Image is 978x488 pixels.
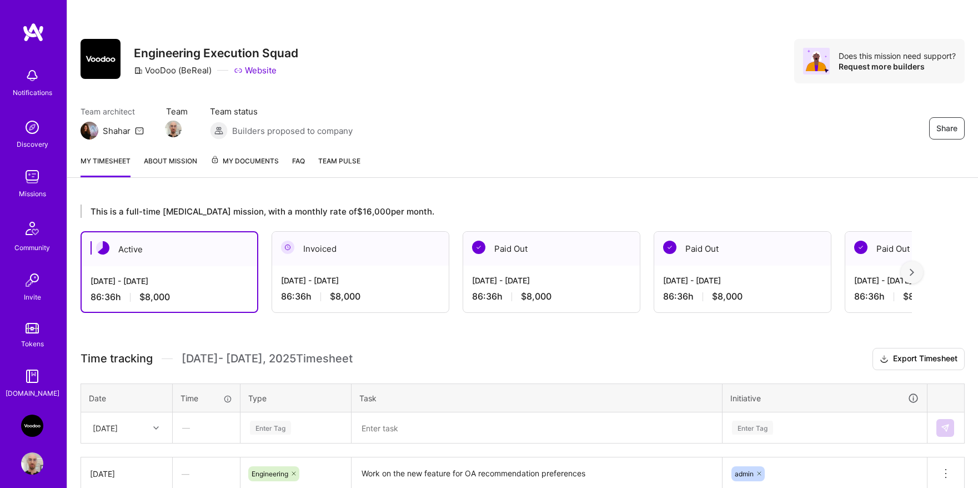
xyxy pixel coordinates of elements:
button: Share [929,117,965,140]
span: Time tracking [81,352,153,366]
div: 86:36 h [663,291,822,302]
img: Team Member Avatar [165,121,182,137]
div: [DATE] - [DATE] [91,275,248,287]
div: [DATE] [93,422,118,434]
a: About Mission [144,155,197,177]
a: My Documents [210,155,279,177]
span: $8,000 [712,291,743,302]
div: [DATE] [90,468,163,480]
div: Paid Out [463,232,640,266]
img: tokens [26,323,39,333]
img: bell [21,64,43,87]
div: [DOMAIN_NAME] [6,387,59,399]
div: Invite [24,291,41,303]
span: Builders proposed to company [232,125,353,137]
i: icon CompanyGray [134,66,143,75]
th: Type [240,384,352,412]
img: Submit [941,424,950,432]
div: 86:36 h [91,291,248,303]
div: Shahar [103,125,131,137]
i: icon Download [880,353,889,365]
div: This is a full-time [MEDICAL_DATA] mission, with a monthly rate of $16,000 per month. [81,205,912,218]
img: Paid Out [854,241,867,254]
span: $8,000 [139,291,170,303]
img: Avatar [803,48,830,74]
img: Invite [21,269,43,291]
span: Team status [210,106,353,117]
div: Request more builders [839,61,956,72]
div: Notifications [13,87,52,98]
span: Team [166,106,188,117]
a: Website [234,64,277,76]
img: Paid Out [663,241,676,254]
span: Share [936,123,957,134]
img: Invoiced [281,241,294,254]
a: VooDoo (BeReal): Engineering Execution Squad [18,415,46,437]
img: guide book [21,365,43,387]
div: 86:36 h [472,291,631,302]
span: $8,000 [330,291,360,302]
span: admin [735,470,754,478]
div: [DATE] - [DATE] [663,275,822,286]
span: $8,000 [903,291,934,302]
i: icon Chevron [153,425,159,431]
span: Team Pulse [318,157,360,165]
a: Team Member Avatar [166,119,180,138]
a: My timesheet [81,155,131,177]
div: Discovery [17,138,48,150]
div: [DATE] - [DATE] [281,275,440,286]
div: Community [14,242,50,253]
img: right [910,268,914,276]
div: 86:36 h [281,291,440,302]
span: [DATE] - [DATE] , 2025 Timesheet [182,352,353,366]
img: discovery [21,116,43,138]
img: Company Logo [81,39,121,79]
div: [DATE] - [DATE] [472,275,631,286]
div: Does this mission need support? [839,51,956,61]
button: Export Timesheet [872,348,965,370]
span: Engineering [252,470,288,478]
div: Active [82,232,257,266]
div: VooDoo (BeReal) [134,64,212,76]
img: Builders proposed to company [210,122,228,140]
th: Task [352,384,723,412]
h3: Engineering Execution Squad [134,46,298,60]
img: Active [96,241,109,255]
div: Tokens [21,338,44,350]
a: FAQ [292,155,305,177]
img: VooDoo (BeReal): Engineering Execution Squad [21,415,43,437]
a: Team Pulse [318,155,360,177]
img: Team Architect [81,122,98,140]
img: Community [19,215,46,242]
img: User Avatar [21,452,43,475]
div: Enter Tag [250,419,291,436]
div: Time [180,392,232,404]
span: Team architect [81,106,144,117]
img: logo [22,22,44,42]
img: teamwork [21,166,43,188]
img: Paid Out [472,241,485,254]
span: $8,000 [521,291,551,302]
div: Invoiced [272,232,449,266]
i: icon Mail [135,126,144,135]
th: Date [81,384,173,412]
div: Paid Out [654,232,831,266]
a: User Avatar [18,452,46,475]
div: Enter Tag [732,419,773,436]
div: Initiative [730,392,919,405]
div: Missions [19,188,46,200]
div: — [173,413,239,442]
span: My Documents [210,155,279,167]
